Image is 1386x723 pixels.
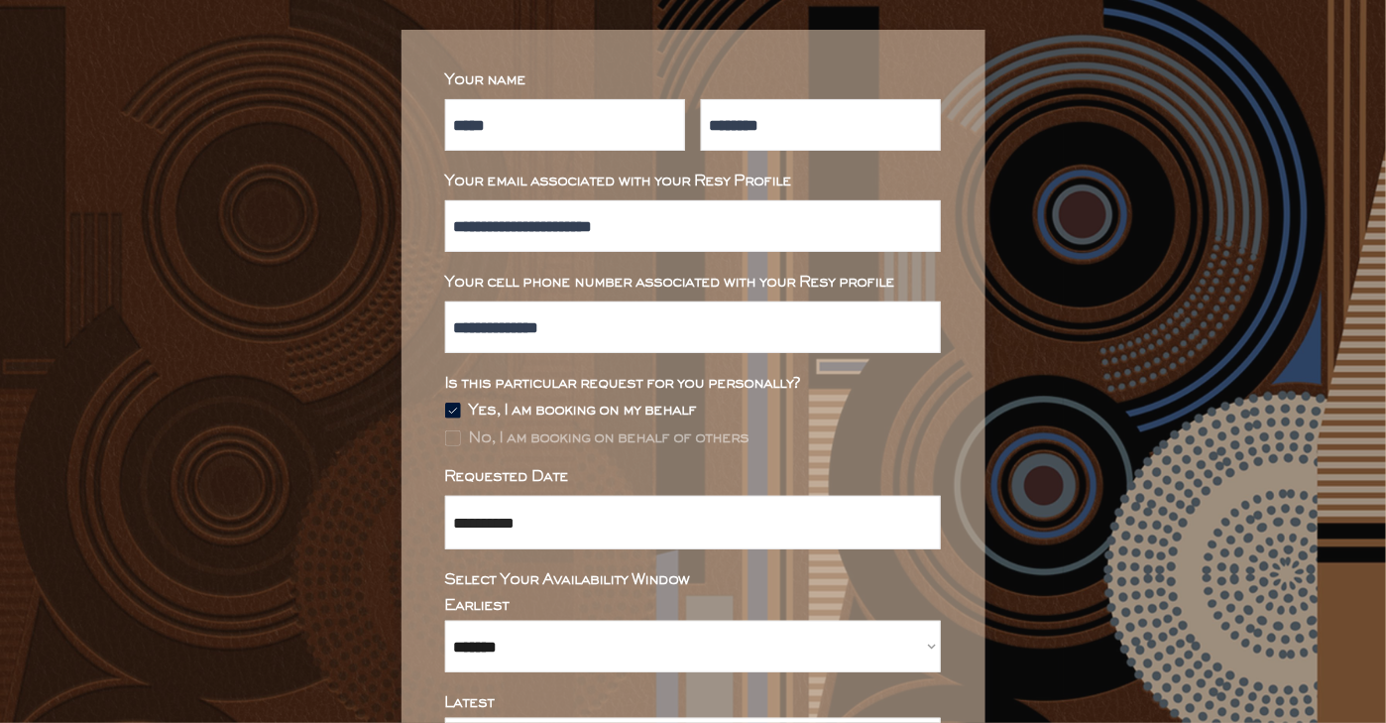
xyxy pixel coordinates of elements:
div: Select Your Availability Window [445,573,941,587]
div: No, I am booking on behalf of others [469,431,750,445]
div: Your cell phone number associated with your Resy profile [445,276,941,290]
div: Yes, I am booking on my behalf [469,404,697,418]
div: Earliest [445,599,941,613]
div: Your email associated with your Resy Profile [445,175,941,188]
div: Is this particular request for you personally? [445,377,941,391]
img: Rectangle%20315%20%281%29.svg [445,430,461,446]
div: Latest [445,696,941,710]
div: Your name [445,73,941,87]
img: Group%2048096532.svg [445,403,461,419]
div: Requested Date [445,470,941,484]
